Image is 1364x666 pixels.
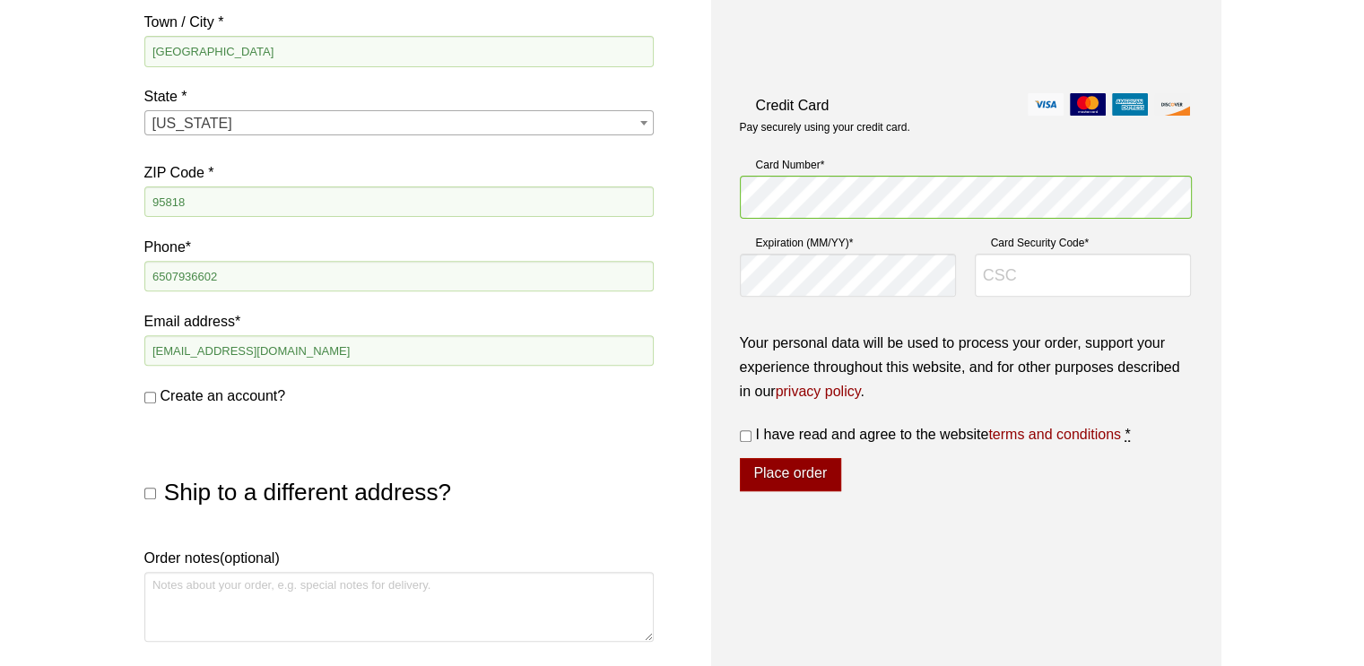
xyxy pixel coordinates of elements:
[144,110,654,135] span: State
[144,392,156,403] input: Create an account?
[740,234,957,252] label: Expiration (MM/YY)
[144,309,654,333] label: Email address
[144,10,654,34] label: Town / City
[1154,93,1190,116] img: discover
[164,479,451,506] span: Ship to a different address?
[740,331,1192,404] p: Your personal data will be used to process your order, support your experience throughout this we...
[740,458,841,492] button: Place order
[161,388,286,403] span: Create an account?
[740,93,1192,117] label: Credit Card
[740,149,1192,312] fieldset: Payment Info
[740,430,752,442] input: I have read and agree to the websiteterms and conditions *
[776,384,861,399] a: privacy policy
[144,546,654,570] label: Order notes
[975,234,1192,252] label: Card Security Code
[756,427,1121,442] span: I have read and agree to the website
[144,160,654,185] label: ZIP Code
[144,235,654,259] label: Phone
[740,156,1192,174] label: Card Number
[740,120,1192,135] p: Pay securely using your credit card.
[1070,93,1106,116] img: mastercard
[145,111,653,136] span: California
[1028,93,1064,116] img: visa
[1112,93,1148,116] img: amex
[988,427,1121,442] a: terms and conditions
[220,550,280,566] span: (optional)
[975,254,1192,297] input: CSC
[1125,427,1130,442] abbr: required
[144,84,654,108] label: State
[144,488,156,499] input: Ship to a different address?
